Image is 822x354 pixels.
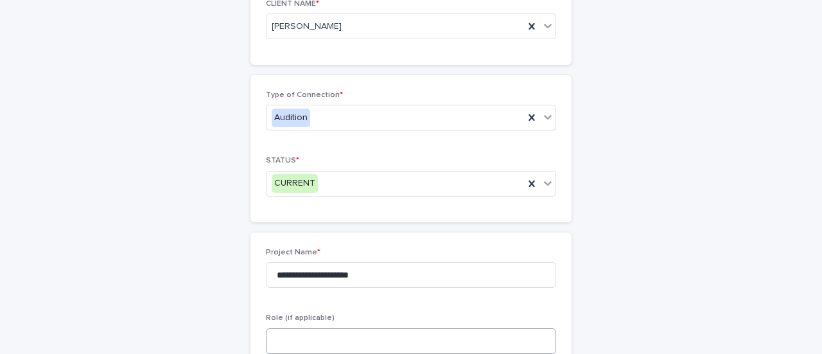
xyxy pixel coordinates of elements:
[266,157,299,164] span: STATUS
[272,109,310,127] div: Audition
[272,20,342,33] span: [PERSON_NAME]
[266,91,343,99] span: Type of Connection
[272,174,318,193] div: CURRENT
[266,249,320,256] span: Project Name
[266,314,335,322] span: Role (if applicable)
